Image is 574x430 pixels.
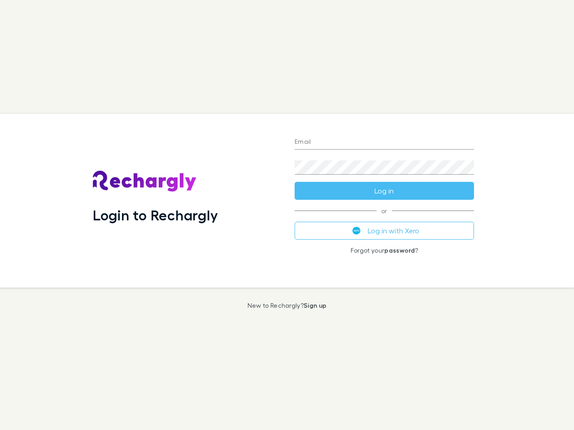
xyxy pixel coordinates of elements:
a: Sign up [304,301,326,309]
a: password [384,246,415,254]
h1: Login to Rechargly [93,206,218,224]
p: Forgot your ? [295,247,474,254]
p: New to Rechargly? [248,302,327,309]
img: Rechargly's Logo [93,171,197,192]
button: Log in with Xero [295,222,474,240]
img: Xero's logo [352,227,361,235]
button: Log in [295,182,474,200]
